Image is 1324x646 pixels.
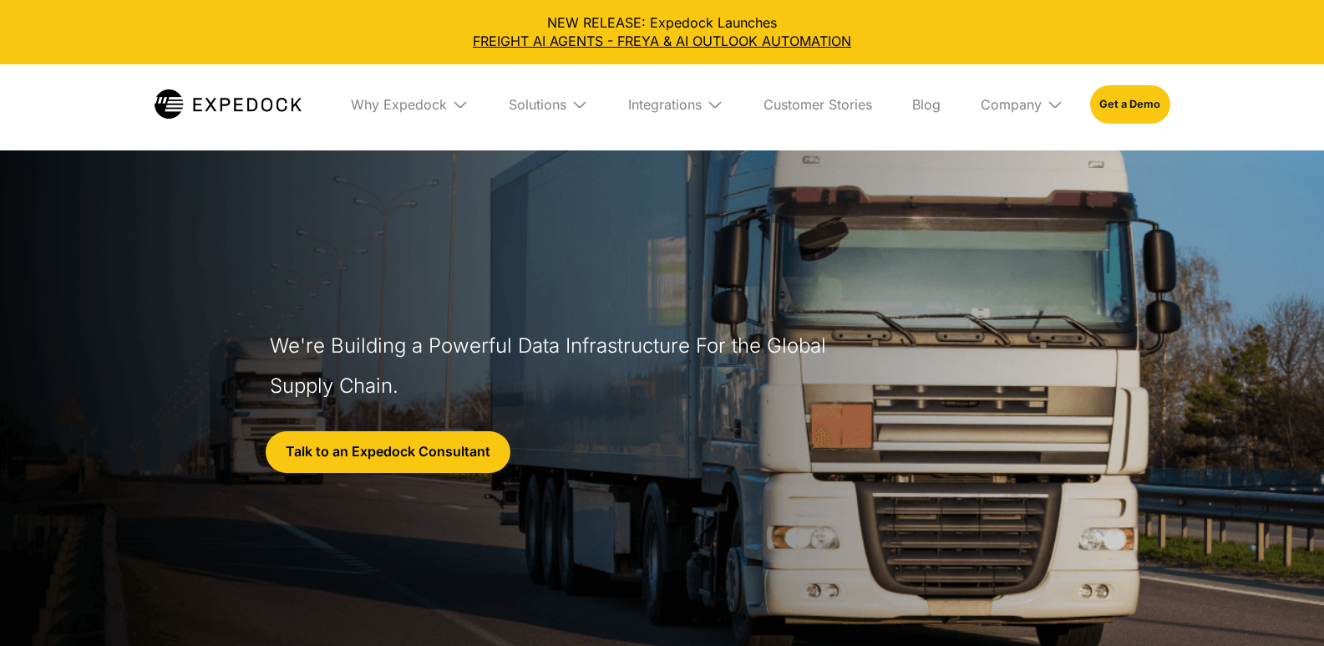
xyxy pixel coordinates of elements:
div: Why Expedock [351,96,447,113]
h1: We're Building a Powerful Data Infrastructure For the Global Supply Chain. [270,326,834,406]
a: Customer Stories [750,64,885,145]
a: Blog [899,64,954,145]
div: Company [981,96,1042,113]
a: Get a Demo [1090,85,1169,124]
div: Integrations [628,96,702,113]
div: NEW RELEASE: Expedock Launches [13,13,1311,51]
div: Solutions [509,96,566,113]
a: Talk to an Expedock Consultant [266,431,510,473]
a: FREIGHT AI AGENTS - FREYA & AI OUTLOOK AUTOMATION [13,32,1311,50]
